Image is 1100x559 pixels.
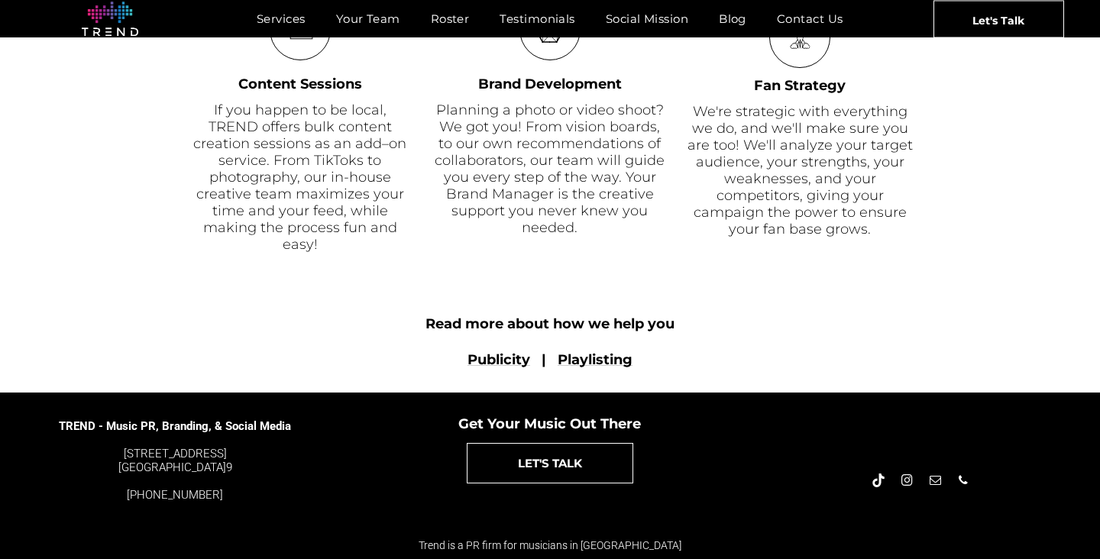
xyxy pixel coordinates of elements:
[416,8,485,30] a: Roster
[754,77,846,94] font: Fan Strategy
[467,443,633,483] a: LET'S TALK
[484,8,590,30] a: Testimonials
[955,472,972,493] a: phone
[193,102,406,253] font: If you happen to be local, TREND offers bulk content creation sessions as an add–on service. From...
[478,76,622,92] font: Brand Development
[238,76,362,92] font: Content Sessions
[425,315,675,332] font: Read more about how we help you
[927,472,943,493] a: email
[898,472,915,493] a: instagram
[458,415,641,432] span: Get Your Music Out There
[241,8,321,30] a: Services
[590,8,704,30] a: Social Mission
[687,103,913,237] span: We're strategic with everything we do, and we'll make sure you are too! We'll analyze your target...
[558,351,632,368] a: Playlisting
[321,8,416,30] a: Your Team
[704,8,762,30] a: Blog
[118,447,227,474] font: [STREET_ADDRESS] [GEOGRAPHIC_DATA]
[870,472,887,493] a: Tiktok
[82,2,138,37] img: logo
[118,447,227,474] a: [STREET_ADDRESS][GEOGRAPHIC_DATA]
[542,351,546,368] font: |
[127,488,223,502] a: [PHONE_NUMBER]
[762,8,859,30] a: Contact Us
[972,1,1024,39] span: Let's Talk
[1024,486,1100,559] iframe: Chat Widget
[518,444,582,483] span: LET'S TALK
[467,351,530,368] a: Publicity
[419,539,681,551] span: Trend is a PR firm for musicians in [GEOGRAPHIC_DATA]
[59,419,291,433] span: TREND - Music PR, Branding, & Social Media
[58,447,292,474] div: 9
[435,102,665,236] font: Planning a photo or video shoot? We got you! From vision boards, to our own recommendations of co...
